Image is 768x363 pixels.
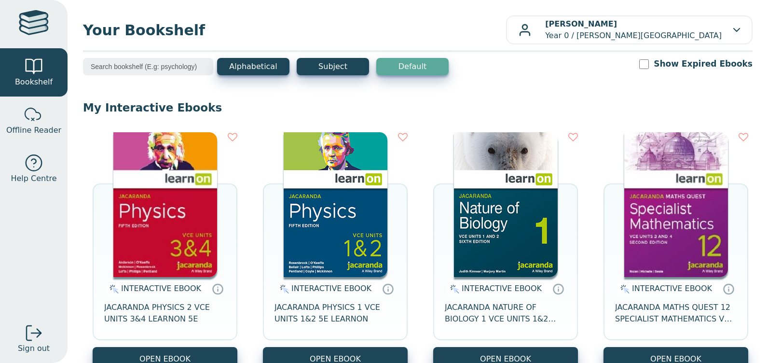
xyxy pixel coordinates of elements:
span: Offline Reader [6,125,61,136]
span: INTERACTIVE EBOOK [121,284,201,293]
span: JACARANDA PHYSICS 1 VCE UNITS 1&2 5E LEARNON [274,302,396,325]
img: c92f87e8-2470-48d9-be02-c193736cbea9.jpg [284,132,387,277]
button: Alphabetical [217,58,289,75]
img: interactive.svg [277,283,289,295]
img: interactive.svg [447,283,459,295]
span: Bookshelf [15,76,53,88]
p: My Interactive Ebooks [83,100,753,115]
button: Default [376,58,449,75]
span: JACARANDA MATHS QUEST 12 SPECIALIST MATHEMATICS VCE UNITS 3&4 [615,302,737,325]
p: Year 0 / [PERSON_NAME][GEOGRAPHIC_DATA] [545,18,722,42]
a: Interactive eBooks are accessed online via the publisher’s portal. They contain interactive resou... [212,283,223,294]
img: interactive.svg [107,283,119,295]
span: Your Bookshelf [83,19,506,41]
button: [PERSON_NAME]Year 0 / [PERSON_NAME][GEOGRAPHIC_DATA] [506,15,753,44]
span: INTERACTIVE EBOOK [632,284,712,293]
span: INTERACTIVE EBOOK [291,284,371,293]
img: interactive.svg [617,283,630,295]
span: JACARANDA PHYSICS 2 VCE UNITS 3&4 LEARNON 5E [104,302,226,325]
img: 1f091bd6-583e-4df4-aa71-e31934952fcd.jpg [113,132,217,277]
img: eb1cd59f-75a3-4828-ae8f-165ea93c3640.jpg [624,132,728,277]
a: Interactive eBooks are accessed online via the publisher’s portal. They contain interactive resou... [552,283,564,294]
label: Show Expired Ebooks [654,58,753,70]
span: Sign out [18,343,50,354]
span: Help Centre [11,173,56,184]
img: bac72b22-5188-ea11-a992-0272d098c78b.jpg [454,132,558,277]
input: Search bookshelf (E.g: psychology) [83,58,213,75]
button: Subject [297,58,369,75]
b: [PERSON_NAME] [545,19,617,28]
a: Interactive eBooks are accessed online via the publisher’s portal. They contain interactive resou... [723,283,734,294]
span: INTERACTIVE EBOOK [462,284,542,293]
a: Interactive eBooks are accessed online via the publisher’s portal. They contain interactive resou... [382,283,394,294]
span: JACARANDA NATURE OF BIOLOGY 1 VCE UNITS 1&2 LEARNON 6E (INCL STUDYON) EBOOK [445,302,566,325]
